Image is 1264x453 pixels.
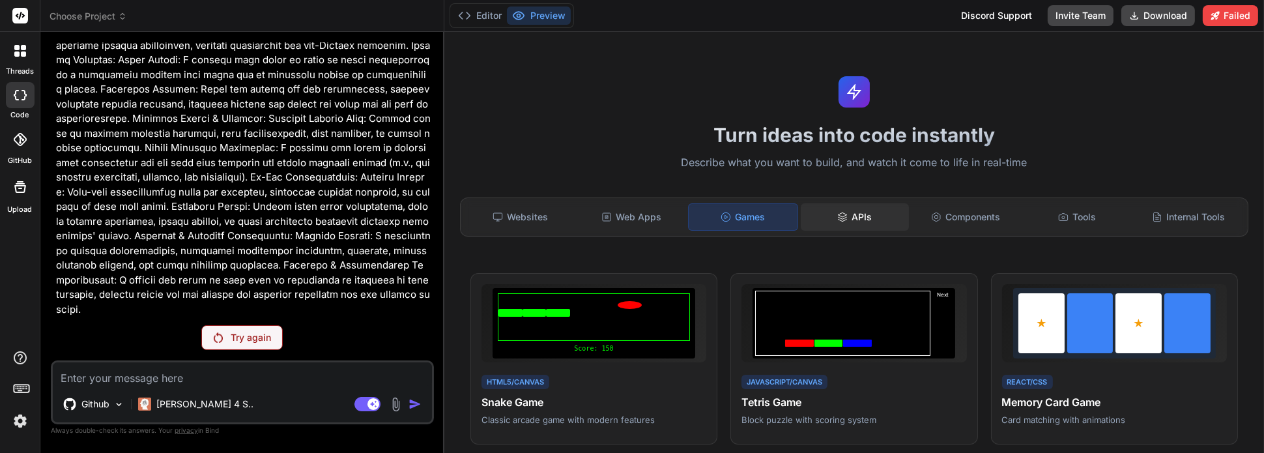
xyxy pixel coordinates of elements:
p: [PERSON_NAME] 4 S.. [156,398,253,411]
img: Pick Models [113,399,124,410]
label: threads [6,66,34,77]
img: icon [409,398,422,411]
div: Discord Support [953,5,1040,26]
div: Components [912,203,1020,231]
p: Describe what you want to build, and watch it come to life in real-time [452,154,1256,171]
img: Claude 4 Sonnet [138,398,151,411]
div: Websites [466,203,575,231]
p: Try again [231,331,271,344]
p: Block puzzle with scoring system [741,414,966,426]
button: Preview [507,7,571,25]
h1: Turn ideas into code instantly [452,123,1256,147]
label: GitHub [8,155,32,166]
span: privacy [175,426,198,434]
div: JavaScript/Canvas [741,375,827,390]
div: Games [688,203,798,231]
h4: Snake Game [481,394,706,410]
img: Retry [214,332,223,343]
label: Upload [8,204,33,215]
div: APIs [801,203,910,231]
img: attachment [388,397,403,412]
button: Download [1121,5,1195,26]
h4: Memory Card Game [1002,394,1227,410]
button: Editor [453,7,507,25]
div: HTML5/Canvas [481,375,549,390]
p: Classic arcade game with modern features [481,414,706,426]
button: Failed [1203,5,1258,26]
img: settings [9,410,31,432]
div: Web Apps [577,203,685,231]
h4: Tetris Game [741,394,966,410]
p: Github [81,398,109,411]
button: Invite Team [1048,5,1113,26]
div: Score: 150 [498,343,690,353]
p: Card matching with animations [1002,414,1227,426]
div: Tools [1023,203,1132,231]
span: Choose Project [50,10,127,23]
div: React/CSS [1002,375,1053,390]
div: Internal Tools [1134,203,1242,231]
p: Always double-check its answers. Your in Bind [51,424,434,437]
div: Next [933,291,953,356]
label: code [11,110,29,121]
